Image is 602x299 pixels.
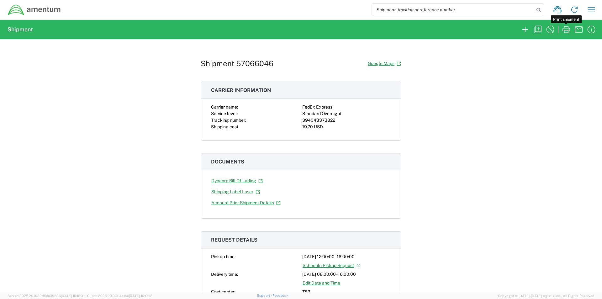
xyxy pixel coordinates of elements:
span: Cost center [211,289,235,294]
span: Shipping cost [211,124,238,129]
span: Documents [211,159,244,165]
a: Account Print Shipment Details [211,197,281,208]
div: TS3 [302,289,391,295]
img: dyncorp [8,4,61,16]
div: [DATE] 12:00:00 - 16:00:00 [302,254,391,260]
a: Support [257,294,273,297]
span: Delivery time: [211,272,238,277]
a: Google Maps [367,58,401,69]
a: Shipping Label Laser [211,186,260,197]
div: 19.70 USD [302,124,391,130]
a: Schedule Pickup Request [302,260,361,271]
span: Pickup time: [211,254,235,259]
div: 394043373822 [302,117,391,124]
span: Server: 2025.20.0-32d5ea39505 [8,294,84,298]
span: [DATE] 10:17:12 [129,294,152,298]
span: Service level: [211,111,238,116]
span: Request details [211,237,257,243]
span: [DATE] 10:18:31 [61,294,84,298]
div: FedEx Express [302,104,391,110]
div: Standard Overnight [302,110,391,117]
input: Shipment, tracking or reference number [372,4,534,16]
a: Feedback [272,294,288,297]
h2: Shipment [8,26,33,33]
span: Carrier information [211,87,271,93]
span: Carrier name: [211,104,238,109]
a: Dyncorp Bill Of Lading [211,175,263,186]
span: Client: 2025.20.0-314a16e [87,294,152,298]
span: Copyright © [DATE]-[DATE] Agistix Inc., All Rights Reserved [498,293,594,299]
div: [DATE] 08:00:00 - 16:00:00 [302,271,391,278]
span: Tracking number: [211,118,246,123]
h1: Shipment 57066046 [201,59,273,68]
a: Edit Date and Time [302,278,341,289]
